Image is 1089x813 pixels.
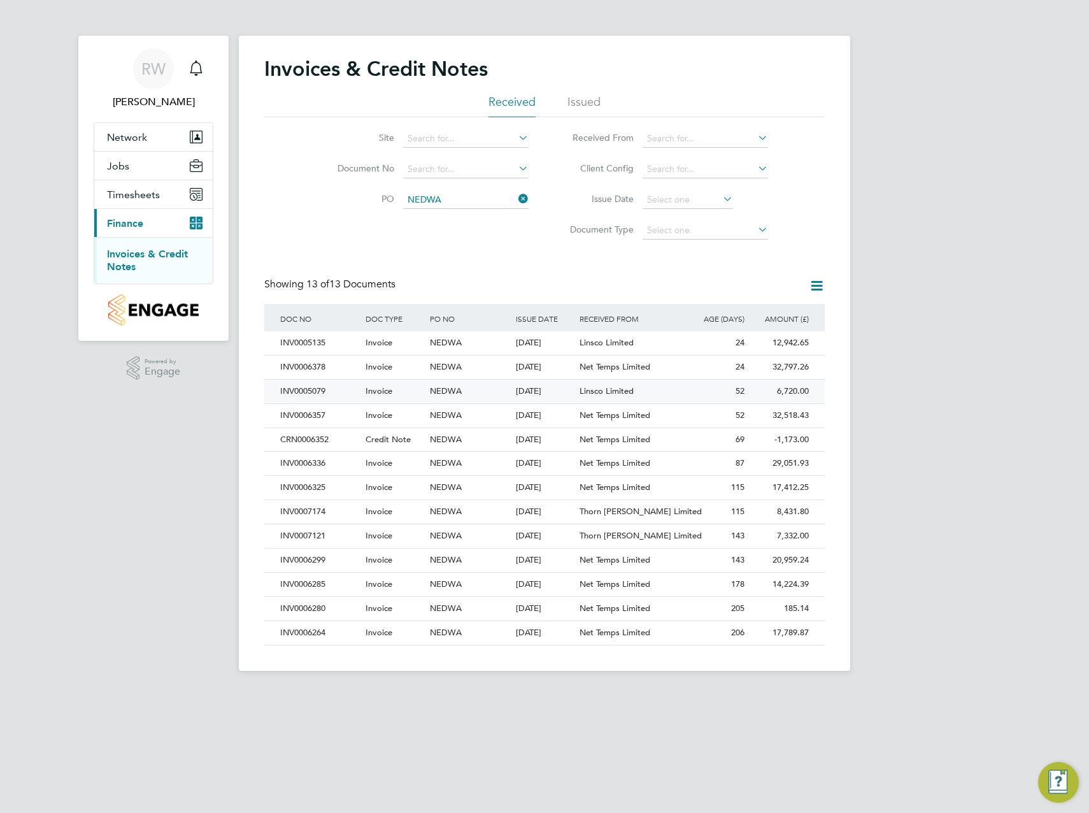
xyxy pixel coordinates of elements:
div: [DATE] [513,621,577,645]
div: RECEIVED FROM [576,304,683,333]
div: Showing [264,278,398,291]
div: 29,051.93 [748,452,812,475]
span: NEDWA [430,530,462,541]
span: 143 [731,530,744,541]
div: 12,942.65 [748,331,812,355]
span: Invoice [366,457,392,468]
span: Rhys Williams [94,94,213,110]
img: countryside-properties-logo-retina.png [108,294,198,326]
span: Invoice [366,337,392,348]
button: Engage Resource Center [1038,762,1079,803]
span: 13 Documents [306,278,395,291]
div: [DATE] [513,500,577,524]
div: 20,959.24 [748,549,812,572]
div: INV0006378 [277,356,362,379]
span: 205 [731,603,744,614]
nav: Main navigation [78,36,229,341]
div: INV0007174 [277,500,362,524]
span: 115 [731,506,744,517]
span: 24 [736,337,744,348]
label: PO [321,193,394,205]
li: Issued [567,94,601,117]
span: NEDWA [430,554,462,565]
div: [DATE] [513,428,577,452]
span: 13 of [306,278,329,291]
label: Document Type [560,224,634,235]
div: INV0006299 [277,549,362,572]
span: NEDWA [430,385,462,396]
input: Search for... [643,161,768,178]
span: Invoice [366,410,392,421]
span: 69 [736,434,744,445]
div: 6,720.00 [748,380,812,403]
div: [DATE] [513,524,577,548]
div: [DATE] [513,380,577,403]
span: Engage [145,366,180,377]
span: Linsco Limited [580,337,634,348]
span: NEDWA [430,434,462,445]
span: 115 [731,482,744,493]
div: CRN0006352 [277,428,362,452]
button: Timesheets [94,180,213,208]
label: Issue Date [560,193,634,205]
div: AGE (DAYS) [683,304,748,333]
span: Credit Note [366,434,411,445]
div: INV0006325 [277,476,362,500]
button: Jobs [94,152,213,180]
span: Thorn [PERSON_NAME] Limited [580,530,702,541]
div: INV0005135 [277,331,362,355]
div: [DATE] [513,356,577,379]
span: NEDWA [430,603,462,614]
div: [DATE] [513,597,577,621]
span: Invoice [366,482,392,493]
span: NEDWA [430,410,462,421]
div: 8,431.80 [748,500,812,524]
span: Invoice [366,627,392,638]
span: RW [141,61,166,77]
span: Jobs [107,160,129,172]
label: Received From [560,132,634,143]
span: 52 [736,385,744,396]
div: INV0006285 [277,573,362,596]
span: NEDWA [430,337,462,348]
span: 24 [736,361,744,372]
div: [DATE] [513,549,577,572]
input: Select one [643,191,733,209]
span: Invoice [366,361,392,372]
span: Net Temps Limited [580,554,650,565]
span: NEDWA [430,506,462,517]
span: 143 [731,554,744,565]
span: Invoice [366,506,392,517]
button: Network [94,123,213,151]
input: Select one [643,222,768,240]
span: Thorn [PERSON_NAME] Limited [580,506,702,517]
span: 178 [731,579,744,589]
span: Invoice [366,579,392,589]
div: [DATE] [513,404,577,428]
span: NEDWA [430,482,462,493]
div: [DATE] [513,331,577,355]
span: Net Temps Limited [580,434,650,445]
div: INV0007121 [277,524,362,548]
button: Finance [94,209,213,237]
span: Invoice [366,530,392,541]
span: Net Temps Limited [580,457,650,468]
div: 17,412.25 [748,476,812,500]
div: ISSUE DATE [513,304,577,333]
a: Powered byEngage [127,356,181,380]
div: 14,224.39 [748,573,812,596]
div: [DATE] [513,452,577,475]
div: Finance [94,237,213,284]
li: Received [488,94,536,117]
span: NEDWA [430,457,462,468]
h2: Invoices & Credit Notes [264,56,488,82]
span: NEDWA [430,627,462,638]
div: 7,332.00 [748,524,812,548]
div: 32,797.26 [748,356,812,379]
input: Search for... [403,161,529,178]
span: Invoice [366,385,392,396]
span: Net Temps Limited [580,627,650,638]
div: PO NO [427,304,512,333]
span: Invoice [366,603,392,614]
label: Client Config [560,162,634,174]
